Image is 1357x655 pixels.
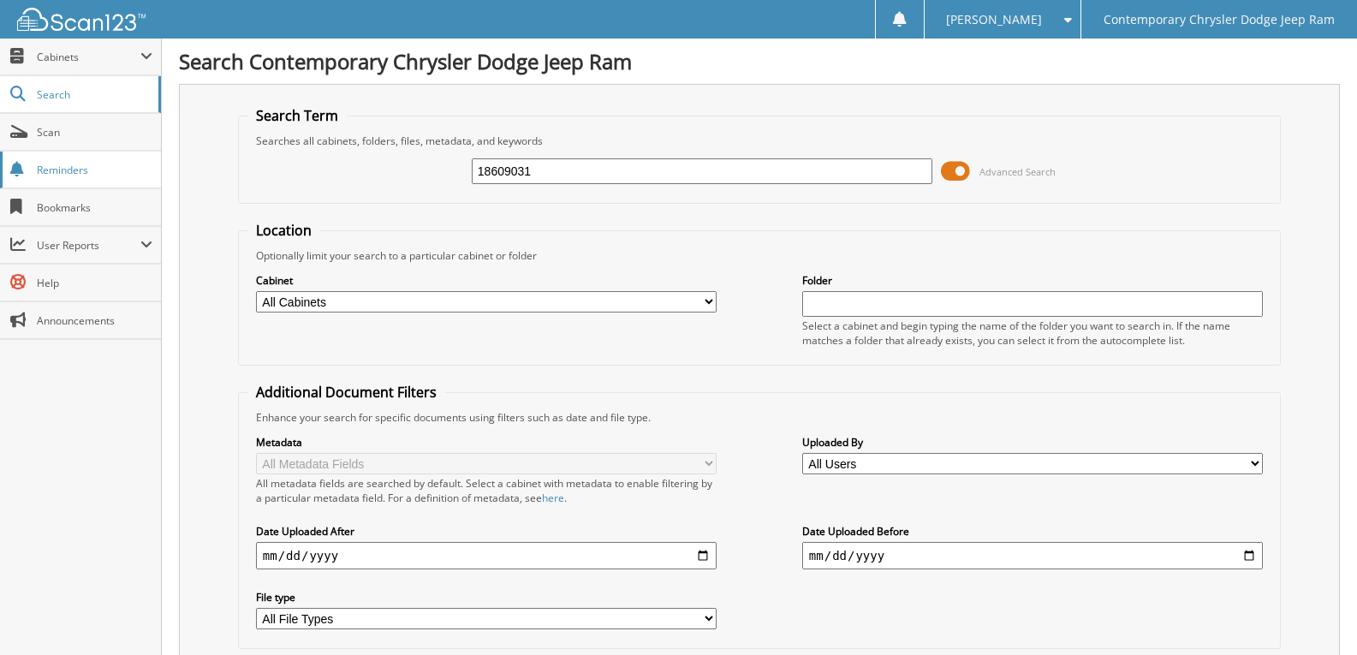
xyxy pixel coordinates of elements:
div: All metadata fields are searched by default. Select a cabinet with metadata to enable filtering b... [256,476,717,505]
span: Scan [37,125,152,140]
span: Bookmarks [37,200,152,215]
span: Announcements [37,313,152,328]
a: here [542,491,564,505]
input: end [802,542,1263,569]
label: File type [256,590,717,604]
span: Reminders [37,163,152,177]
label: Uploaded By [802,435,1263,450]
input: start [256,542,717,569]
img: scan123-logo-white.svg [17,8,146,31]
div: Enhance your search for specific documents using filters such as date and file type. [247,410,1271,425]
div: Select a cabinet and begin typing the name of the folder you want to search in. If the name match... [802,319,1263,348]
label: Folder [802,273,1263,288]
h1: Search Contemporary Chrysler Dodge Jeep Ram [179,47,1340,75]
span: Cabinets [37,50,140,64]
div: Optionally limit your search to a particular cabinet or folder [247,248,1271,263]
legend: Additional Document Filters [247,383,445,402]
span: Help [37,276,152,290]
span: Contemporary Chrysler Dodge Jeep Ram [1104,15,1335,25]
span: Search [37,87,150,102]
div: Searches all cabinets, folders, files, metadata, and keywords [247,134,1271,148]
span: User Reports [37,238,140,253]
span: Advanced Search [979,165,1056,178]
label: Metadata [256,435,717,450]
iframe: Chat Widget [1271,573,1357,655]
legend: Location [247,221,320,240]
label: Date Uploaded Before [802,524,1263,539]
label: Cabinet [256,273,717,288]
label: Date Uploaded After [256,524,717,539]
legend: Search Term [247,106,347,125]
span: [PERSON_NAME] [946,15,1042,25]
